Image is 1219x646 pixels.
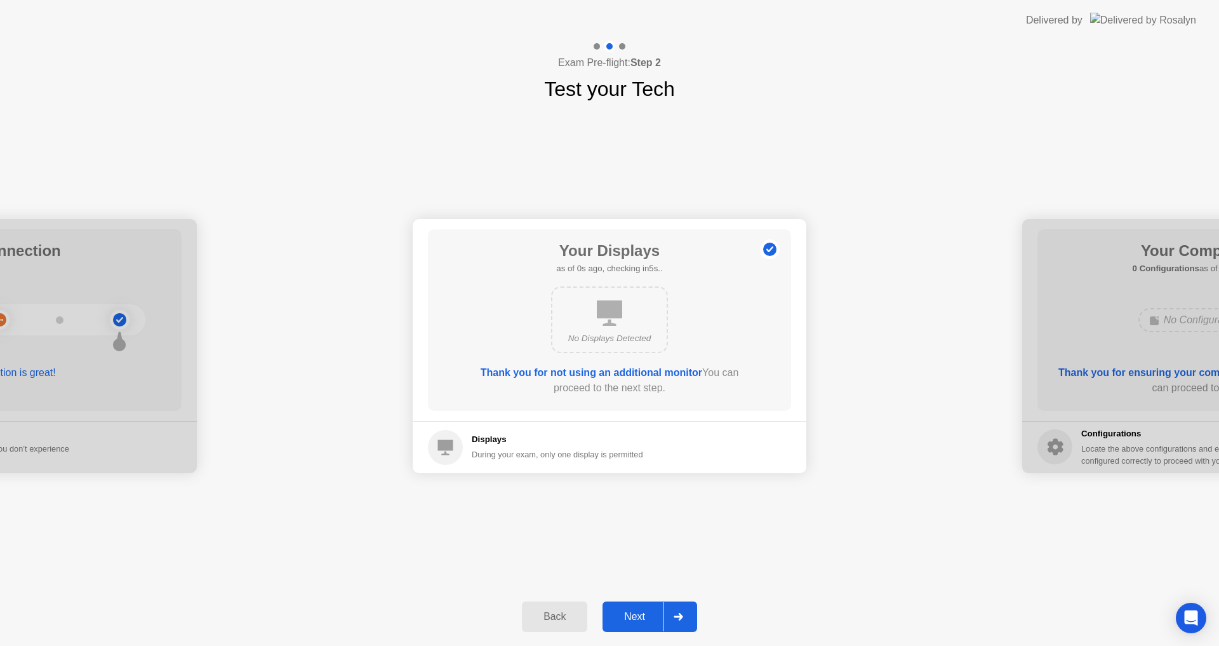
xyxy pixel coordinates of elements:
h1: Test your Tech [544,74,675,104]
h1: Your Displays [556,239,662,262]
button: Back [522,602,587,632]
div: During your exam, only one display is permitted [472,448,643,461]
button: Next [603,602,697,632]
b: Step 2 [630,57,661,68]
div: Next [606,611,663,622]
div: No Displays Detected [563,332,656,345]
h5: as of 0s ago, checking in5s.. [556,262,662,275]
h4: Exam Pre-flight: [558,55,661,71]
div: You can proceed to the next step. [464,365,755,396]
h5: Displays [472,433,643,446]
div: Back [526,611,583,622]
b: Thank you for not using an additional monitor [481,367,702,378]
div: Open Intercom Messenger [1176,603,1206,633]
img: Delivered by Rosalyn [1090,13,1196,27]
div: Delivered by [1026,13,1082,28]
